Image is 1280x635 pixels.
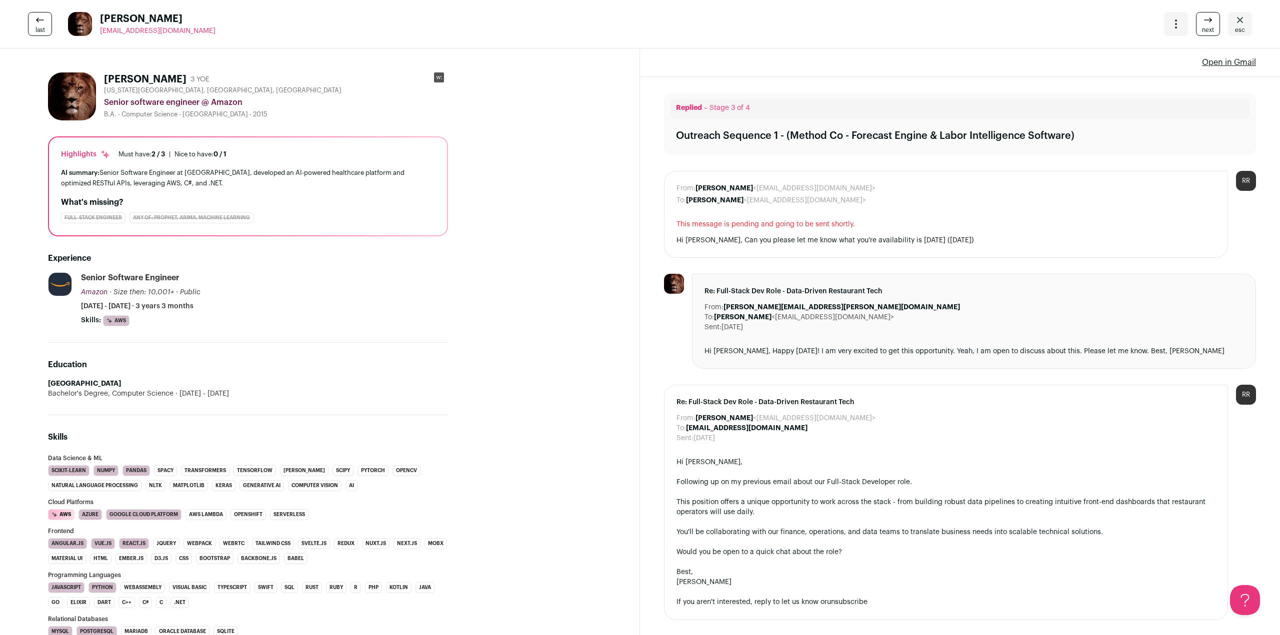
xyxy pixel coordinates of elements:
[139,597,152,608] li: C#
[100,12,215,26] span: [PERSON_NAME]
[81,301,193,311] span: [DATE] - [DATE] · 3 years 3 months
[118,150,226,158] ul: |
[48,528,448,534] h3: Frontend
[48,389,448,399] div: Bachelor's Degree, Computer Science
[213,151,226,157] span: 0 / 1
[35,26,45,34] span: last
[170,597,189,608] li: .NET
[78,509,102,520] li: Azure
[120,582,165,593] li: WebAssembly
[270,509,308,520] li: Serverless
[393,538,420,549] li: Next.js
[48,616,448,622] h3: Relational Databases
[1230,585,1260,615] iframe: Help Scout Beacon - Open
[298,538,330,549] li: Svelte.js
[686,197,743,204] b: [PERSON_NAME]
[686,425,807,432] b: [EMAIL_ADDRESS][DOMAIN_NAME]
[173,389,229,399] span: [DATE] - [DATE]
[695,185,753,192] b: [PERSON_NAME]
[1228,12,1252,36] a: Close
[104,110,448,118] div: B.A. - Computer Science - [GEOGRAPHIC_DATA] - 2015
[704,104,707,111] span: –
[676,195,686,205] dt: To:
[61,212,125,223] div: Full-Stack Engineer
[676,433,693,443] dt: Sent:
[693,433,715,443] dd: [DATE]
[185,509,226,520] li: AWS Lambda
[61,149,110,159] div: Highlights
[48,465,89,476] li: Scikit-Learn
[48,572,448,578] h3: Programming Languages
[280,465,328,476] li: [PERSON_NAME]
[48,359,448,371] h2: Education
[214,582,250,593] li: TypeScript
[281,582,298,593] li: SQL
[94,597,114,608] li: Dart
[676,457,1215,608] div: Hi [PERSON_NAME], Following up on my previous email about our Full-Stack Developer role. This pos...
[676,397,1215,407] span: Re: Full-Stack Dev Role - Data-Driven Restaurant Tech
[365,582,382,593] li: PHP
[190,74,209,84] div: 3 YOE
[169,582,210,593] li: Visual Basic
[1236,171,1256,191] div: RR
[302,582,322,593] li: Rust
[386,582,411,593] li: Kotlin
[345,480,357,491] li: AI
[288,480,341,491] li: Computer Vision
[196,553,233,564] li: Bootstrap
[704,312,714,322] dt: To:
[334,538,358,549] li: Redux
[704,346,1243,356] div: Hi [PERSON_NAME], Happy [DATE]! I am very excited to get this opportunity. Yeah, I am open to dis...
[153,538,179,549] li: jQuery
[332,465,353,476] li: SciPy
[122,465,150,476] li: Pandas
[61,167,435,188] div: Senior Software Engineer at [GEOGRAPHIC_DATA], developed an AI-powered healthcare platform and op...
[695,183,875,193] dd: <[EMAIL_ADDRESS][DOMAIN_NAME]>
[48,553,86,564] li: Material UI
[362,538,389,549] li: Nuxt.js
[81,289,107,296] span: Amazon
[48,597,63,608] li: Go
[151,553,171,564] li: D3.js
[129,212,253,223] div: Any of: Prophet, ARIMA, Machine Learning
[115,553,147,564] li: Ember.js
[104,72,186,86] h1: [PERSON_NAME]
[219,538,248,549] li: WebRTC
[704,302,723,312] dt: From:
[1202,26,1214,34] span: next
[104,96,448,108] div: Senior software engineer @ Amazon
[827,599,867,606] a: unsubscribe
[175,553,192,564] li: CSS
[109,289,174,296] span: · Size then: 10,001+
[119,538,149,549] li: React.js
[676,219,1215,229] span: This message is pending and going to be sent shortly.
[1164,12,1188,36] button: Open dropdown
[424,538,447,549] li: MobX
[91,538,115,549] li: Vue.js
[174,150,226,158] div: Nice to have:
[118,597,135,608] li: C++
[676,413,695,423] dt: From:
[704,286,1243,296] span: Re: Full-Stack Dev Role - Data-Driven Restaurant Tech
[230,509,266,520] li: OpenShift
[48,252,448,264] h2: Experience
[180,289,200,296] span: Public
[676,235,1215,245] div: Hi [PERSON_NAME], Can you please let me know what you're availability is [DATE] ([DATE])
[103,315,129,326] li: AWS
[183,538,215,549] li: Webpack
[61,169,99,176] span: AI summary:
[695,413,875,423] dd: <[EMAIL_ADDRESS][DOMAIN_NAME]>
[48,538,87,549] li: Angular.js
[1202,56,1256,68] a: Open in Gmail
[48,499,448,505] h3: Cloud Platforms
[118,150,165,158] div: Must have:
[714,314,771,321] b: [PERSON_NAME]
[28,12,52,36] a: last
[686,195,866,205] dd: <[EMAIL_ADDRESS][DOMAIN_NAME]>
[326,582,346,593] li: Ruby
[61,196,435,208] h2: What's missing?
[676,104,702,111] span: Replied
[154,465,177,476] li: spaCy
[67,597,90,608] li: Elixir
[48,582,84,593] li: JavaScript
